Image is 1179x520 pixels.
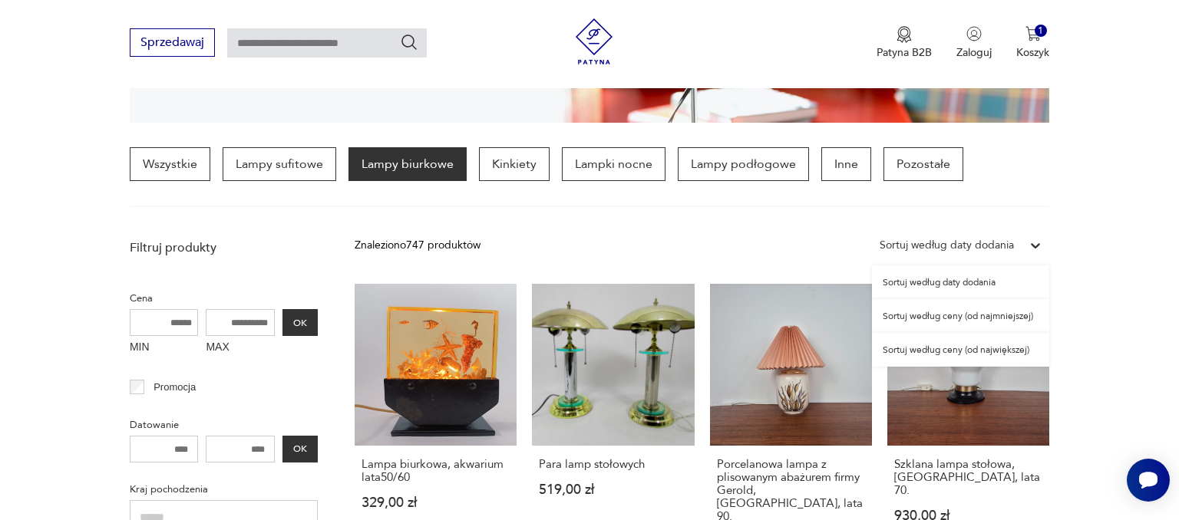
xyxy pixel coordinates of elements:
[223,147,336,181] a: Lampy sufitowe
[154,379,196,396] p: Promocja
[1127,459,1170,502] iframe: Smartsupp widget button
[966,26,982,41] img: Ikonka użytkownika
[1016,26,1049,60] button: 1Koszyk
[130,336,199,360] label: MIN
[539,483,687,496] p: 519,00 zł
[130,239,318,256] p: Filtruj produkty
[130,147,210,181] a: Wszystkie
[355,237,481,254] div: Znaleziono 747 produktów
[362,496,510,509] p: 329,00 zł
[130,38,215,49] a: Sprzedawaj
[678,147,809,181] a: Lampy podłogowe
[821,147,871,181] a: Inne
[877,26,932,60] button: Patyna B2B
[282,436,318,462] button: OK
[130,290,318,307] p: Cena
[883,147,963,181] a: Pozostałe
[400,33,418,51] button: Szukaj
[362,458,510,484] h3: Lampa biurkowa, akwarium lata50/60
[1035,25,1048,38] div: 1
[872,333,1049,367] div: Sortuj według ceny (od największej)
[877,45,932,60] p: Patyna B2B
[539,458,687,471] h3: Para lamp stołowych
[956,26,992,60] button: Zaloguj
[897,26,912,43] img: Ikona medalu
[479,147,550,181] a: Kinkiety
[206,336,275,360] label: MAX
[348,147,467,181] a: Lampy biurkowe
[872,299,1049,333] div: Sortuj według ceny (od najmniejszej)
[1025,26,1041,41] img: Ikona koszyka
[1016,45,1049,60] p: Koszyk
[282,309,318,336] button: OK
[880,237,1014,254] div: Sortuj według daty dodania
[130,481,318,498] p: Kraj pochodzenia
[894,458,1042,497] h3: Szklana lampa stołowa, [GEOGRAPHIC_DATA], lata 70.
[562,147,665,181] a: Lampki nocne
[956,45,992,60] p: Zaloguj
[571,18,617,64] img: Patyna - sklep z meblami i dekoracjami vintage
[872,265,1049,299] div: Sortuj według daty dodania
[130,28,215,57] button: Sprzedawaj
[130,416,318,433] p: Datowanie
[877,26,932,60] a: Ikona medaluPatyna B2B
